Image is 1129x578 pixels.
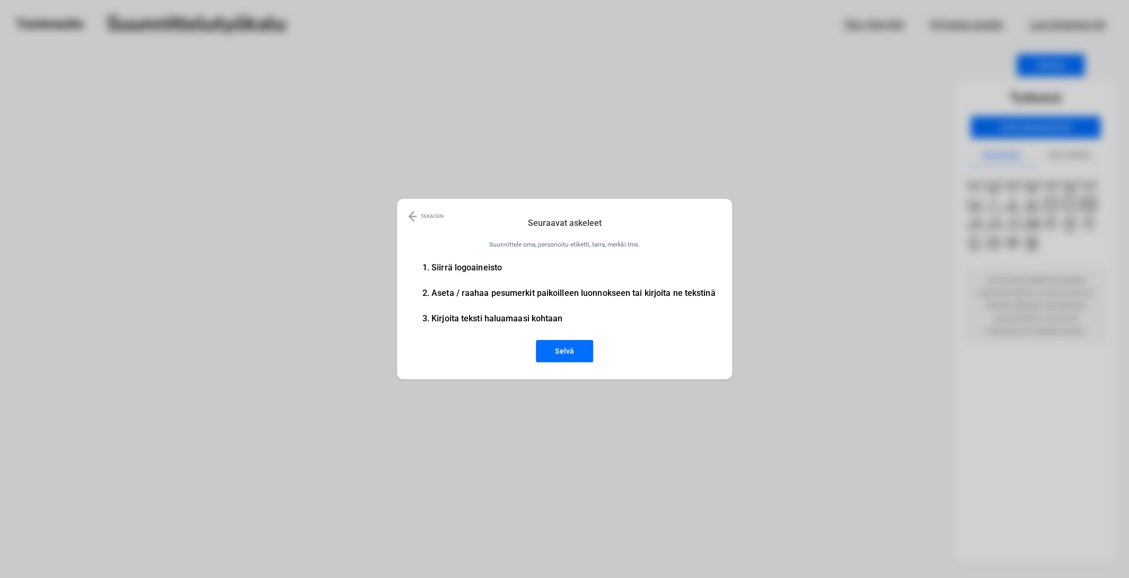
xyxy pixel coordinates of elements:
li: 2. Aseta / raahaa pesumerkit paikoilleen luonnokseen tai kirjoita ne tekstinä [422,289,716,297]
button: Selvä [536,340,593,362]
p: TAKAISIN [420,210,444,223]
h3: Seuraavat askeleet [527,216,601,231]
img: Back [408,210,417,223]
li: 3. Kirjoita teksti haluamaasi kohtaan [422,314,716,323]
p: Suunnittele oma, personoitu etiketti, tarra, merkki tms. [464,239,665,259]
li: 1. Siirrä logoaineisto [422,264,716,272]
